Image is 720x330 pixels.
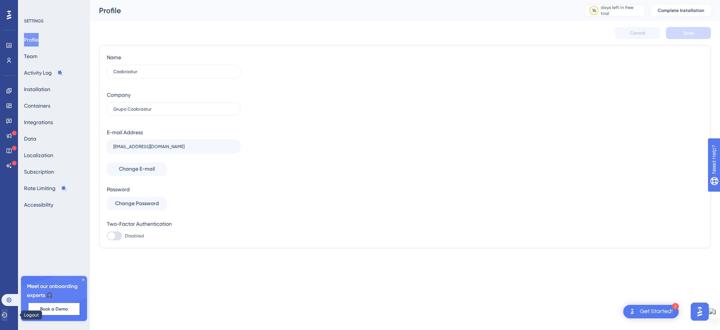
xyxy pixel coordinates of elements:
[107,185,240,194] div: Password
[24,181,67,195] button: Rate Limiting
[113,144,234,149] input: E-mail Address
[24,132,36,145] button: Data
[672,303,679,310] div: 2
[119,165,155,174] span: Change E-mail
[24,82,50,96] button: Installation
[99,5,566,16] div: Profile
[601,4,642,16] div: days left in free trial
[24,198,53,211] button: Accessibility
[107,219,240,228] div: Two-Factor Authentication
[666,27,711,39] button: Save
[113,69,234,74] input: Name Surname
[628,307,637,316] img: launcher-image-alternative-text
[24,66,63,79] button: Activity Log
[113,106,234,112] input: Company Name
[18,2,47,11] span: Need Help?
[592,7,596,13] div: 14
[24,115,53,129] button: Integrations
[24,148,53,162] button: Localization
[688,300,711,323] iframe: UserGuiding AI Assistant Launcher
[125,233,144,239] span: Disabled
[107,197,167,210] button: Change Password
[683,30,694,36] span: Save
[24,18,85,24] div: SETTINGS
[630,30,645,36] span: Cancel
[24,165,54,178] button: Subscription
[107,53,121,62] div: Name
[651,4,711,16] button: Complete Installation
[107,162,167,176] button: Change E-mail
[107,90,130,99] div: Company
[115,199,159,208] span: Change Password
[28,303,79,315] button: Book a Demo
[40,306,68,312] span: Book a Demo
[623,305,679,318] div: Open Get Started! checklist, remaining modules: 2
[615,27,660,39] button: Cancel
[24,33,39,46] button: Profile
[24,49,37,63] button: Team
[658,7,704,13] span: Complete Installation
[107,128,143,137] div: E-mail Address
[640,307,673,316] div: Get Started!
[24,99,50,112] button: Containers
[27,282,81,300] span: Meet our onboarding experts 🎧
